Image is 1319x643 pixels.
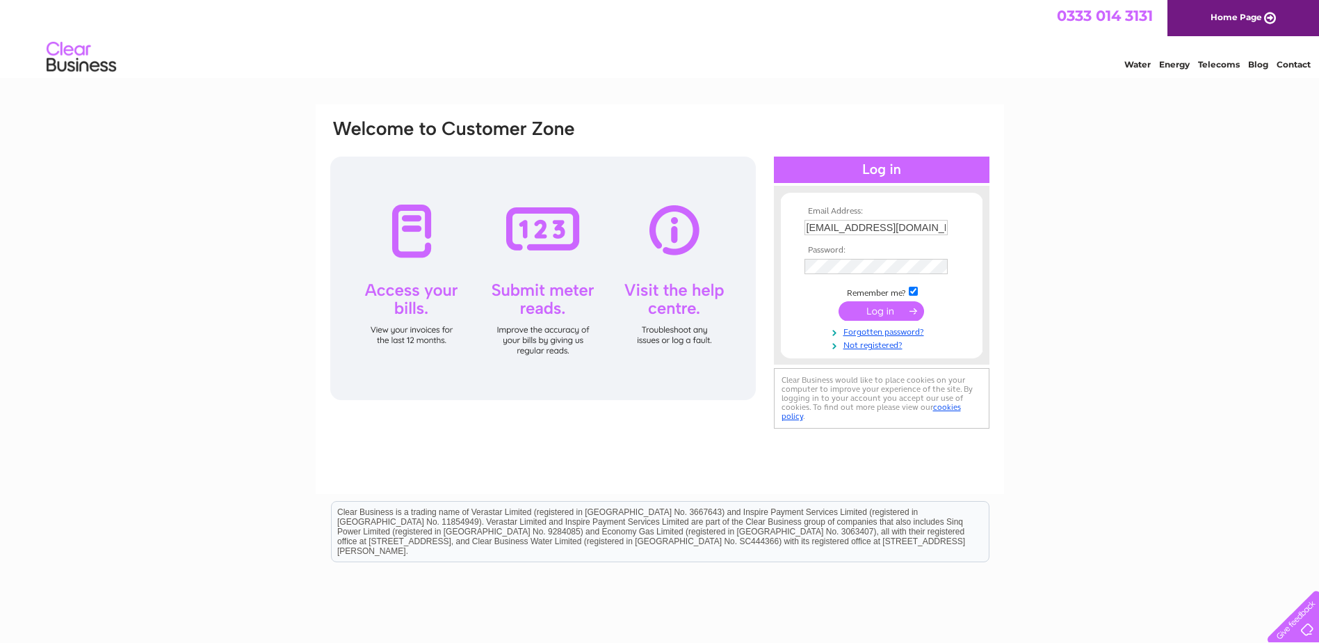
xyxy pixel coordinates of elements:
[839,301,924,321] input: Submit
[774,368,989,429] div: Clear Business would like to place cookies on your computer to improve your experience of the sit...
[332,8,989,68] div: Clear Business is a trading name of Verastar Limited (registered in [GEOGRAPHIC_DATA] No. 3667643...
[1124,59,1151,70] a: Water
[1057,7,1153,24] a: 0333 014 3131
[801,207,962,216] th: Email Address:
[801,285,962,299] td: Remember me?
[46,36,117,79] img: logo.png
[1159,59,1190,70] a: Energy
[804,338,962,351] a: Not registered?
[804,324,962,338] a: Forgotten password?
[1198,59,1240,70] a: Telecoms
[801,246,962,255] th: Password:
[1248,59,1268,70] a: Blog
[1277,59,1311,70] a: Contact
[782,402,961,421] a: cookies policy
